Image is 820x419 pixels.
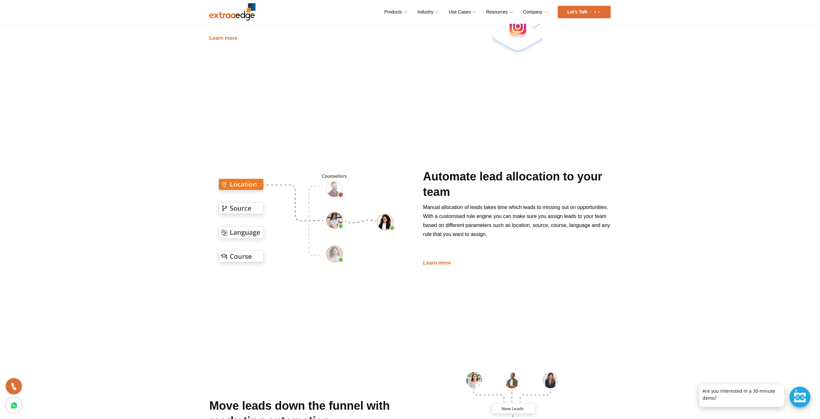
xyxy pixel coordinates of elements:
img: automate-lead-allocation-to-your-team [209,120,405,316]
a: Industry [417,7,438,17]
a: Products [384,7,406,17]
a: Learn more [209,35,237,41]
a: Learn more [423,260,451,266]
a: Company [523,7,546,17]
p: Manual allocation of leads takes time which leads to missing out on opportunities. With a customi... [423,203,611,244]
a: Resources [486,7,512,17]
a: Use Cases [449,7,475,17]
h2: Automate lead allocation to your team [423,169,611,203]
div: Chat [789,387,810,407]
a: Let’s Talk [558,6,611,18]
